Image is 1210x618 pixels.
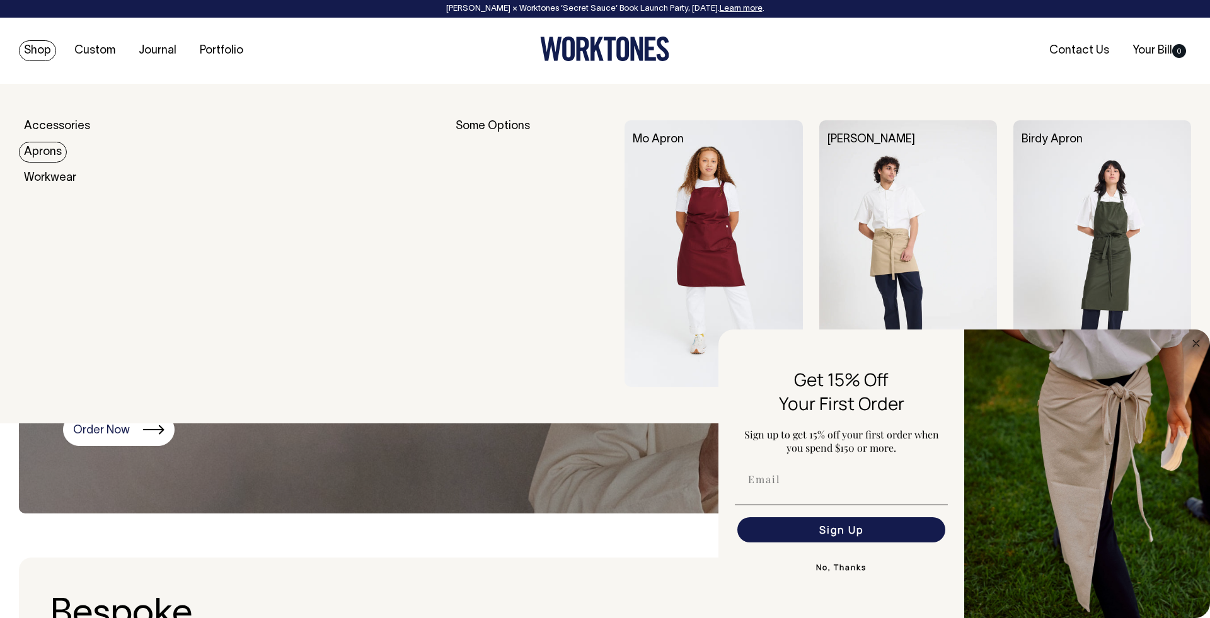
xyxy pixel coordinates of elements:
a: Contact Us [1044,40,1114,61]
a: Mo Apron [633,134,684,145]
span: Get 15% Off [794,367,889,391]
button: No, Thanks [735,555,948,580]
button: Sign Up [737,517,945,542]
img: Bobby Apron [819,120,997,387]
a: [PERSON_NAME] [827,134,915,145]
a: Order Now [63,413,175,446]
img: 5e34ad8f-4f05-4173-92a8-ea475ee49ac9.jpeg [964,329,1210,618]
a: Custom [69,40,120,61]
a: Journal [134,40,181,61]
span: Sign up to get 15% off your first order when you spend $150 or more. [744,428,939,454]
span: 0 [1172,44,1186,58]
img: underline [735,505,948,505]
a: Shop [19,40,56,61]
a: Portfolio [195,40,248,61]
div: FLYOUT Form [718,329,1210,618]
div: [PERSON_NAME] × Worktones ‘Secret Sauce’ Book Launch Party, [DATE]. . [13,4,1197,13]
img: Birdy Apron [1013,120,1191,387]
a: Workwear [19,168,81,188]
a: Accessories [19,116,95,137]
a: Your Bill0 [1127,40,1191,61]
a: Birdy Apron [1022,134,1083,145]
a: Learn more [720,5,763,13]
span: Your First Order [779,391,904,415]
a: Aprons [19,142,67,163]
input: Email [737,467,945,492]
button: Close dialog [1189,336,1204,351]
div: Some Options [456,120,608,387]
img: Mo Apron [625,120,802,387]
